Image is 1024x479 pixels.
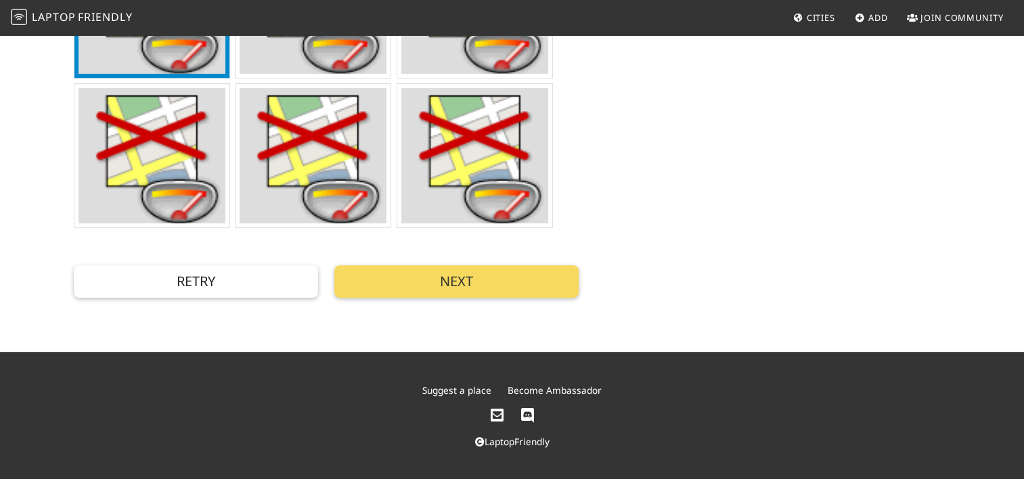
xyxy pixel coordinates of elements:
a: Add [849,5,893,30]
img: PhotoService.GetPhoto [401,88,548,223]
span: Join Community [920,12,1004,24]
img: PhotoService.GetPhoto [79,88,225,223]
span: Cities [807,12,835,24]
a: Cities [788,5,841,30]
button: Retry [74,265,318,298]
a: LaptopFriendly LaptopFriendly [11,6,133,30]
span: Add [868,12,888,24]
img: LaptopFriendly [11,9,27,25]
img: PhotoService.GetPhoto [240,88,386,223]
span: Laptop [32,9,76,24]
button: Next [334,265,579,298]
a: Suggest a place [422,384,491,396]
span: Friendly [78,9,132,24]
a: Join Community [901,5,1009,30]
a: Become Ambassador [508,384,602,396]
a: LaptopFriendly [475,435,550,448]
